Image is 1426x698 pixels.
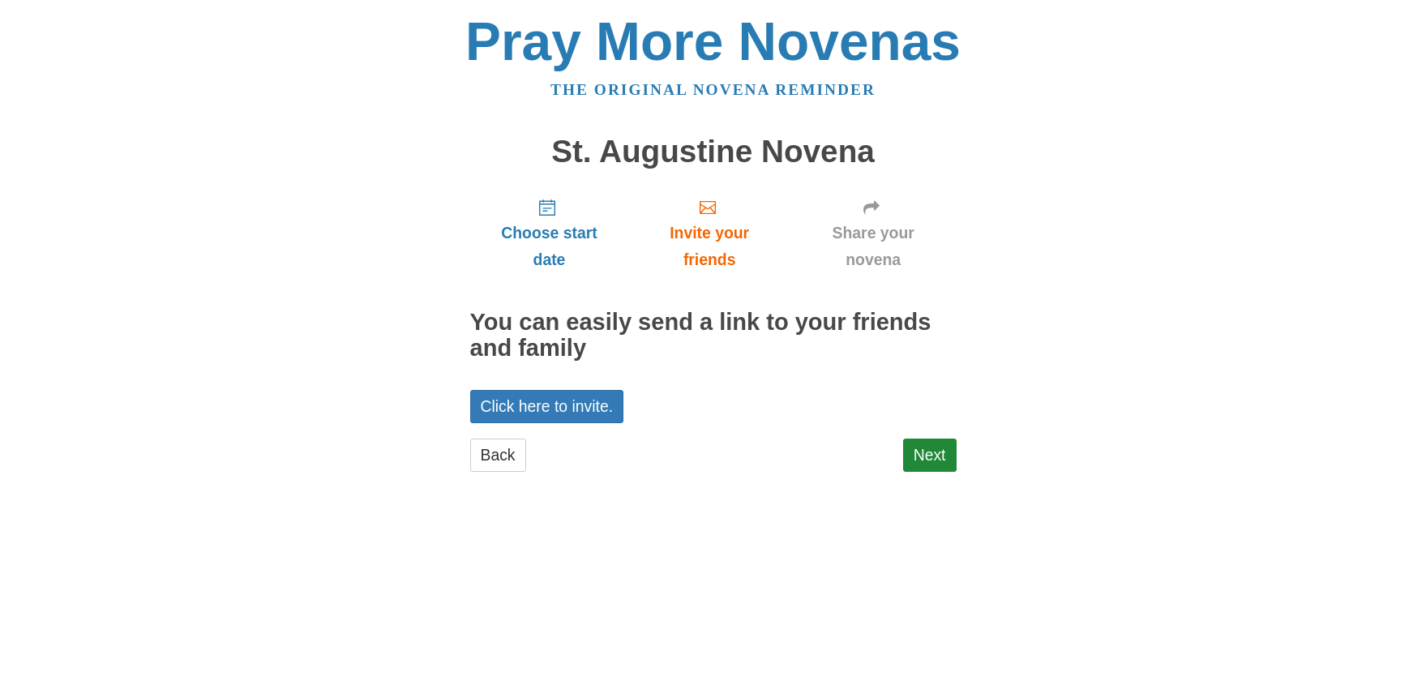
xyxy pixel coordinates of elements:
a: The original novena reminder [550,81,876,98]
span: Share your novena [807,220,940,273]
h2: You can easily send a link to your friends and family [470,310,957,362]
span: Invite your friends [644,220,773,273]
a: Next [903,439,957,472]
a: Invite your friends [628,185,790,281]
a: Pray More Novenas [465,11,961,71]
a: Back [470,439,526,472]
a: Choose start date [470,185,629,281]
h1: St. Augustine Novena [470,135,957,169]
span: Choose start date [486,220,613,273]
a: Share your novena [790,185,957,281]
a: Click here to invite. [470,390,624,423]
